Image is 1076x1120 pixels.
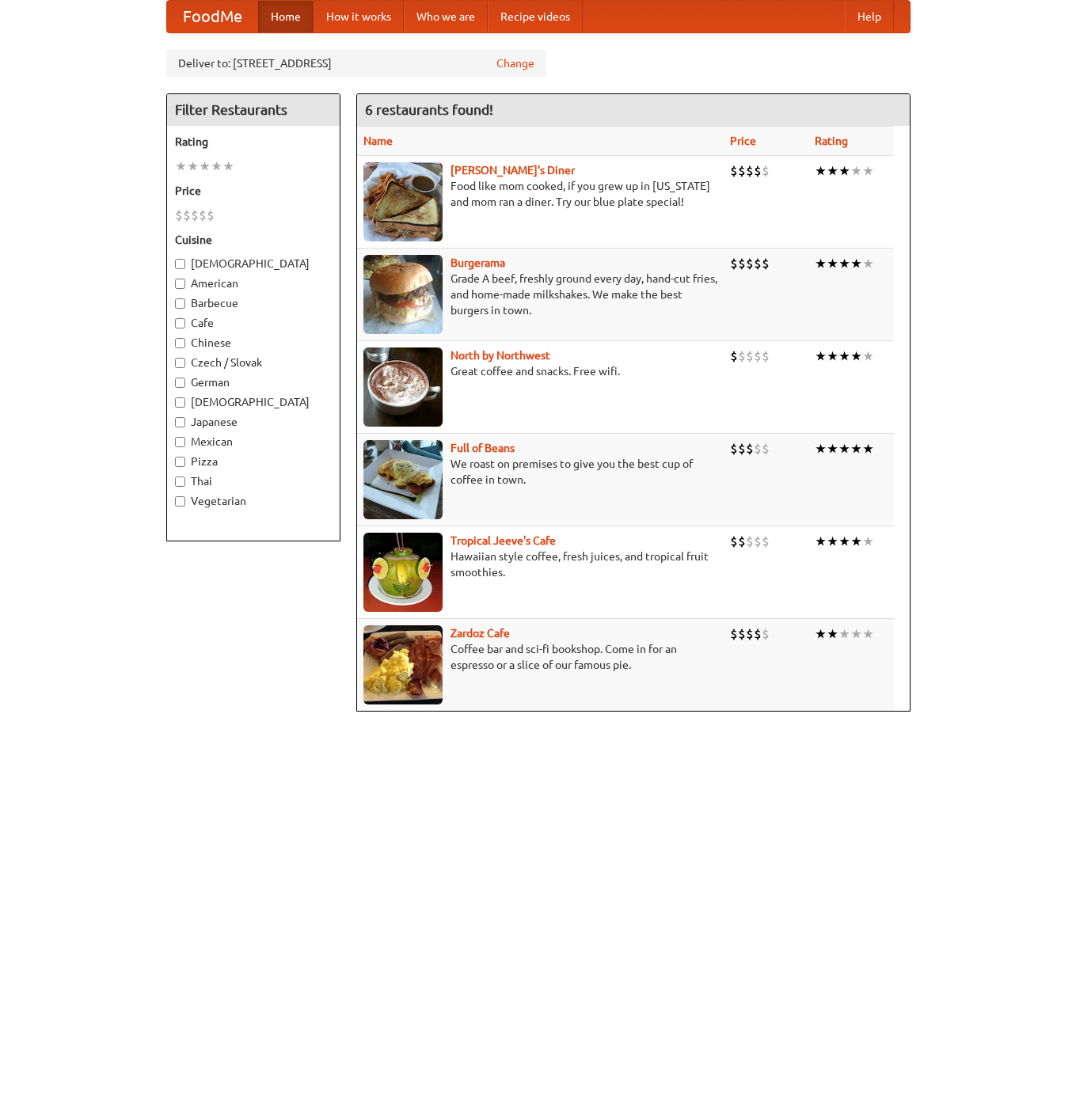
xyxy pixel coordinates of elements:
[314,1,404,32] a: How it works
[363,135,393,147] a: Name
[754,625,762,643] li: $
[850,255,862,272] li: ★
[754,347,762,365] li: $
[838,440,850,457] li: ★
[730,625,738,643] li: $
[738,533,746,550] li: $
[363,162,443,241] img: sallys.jpg
[175,207,183,224] li: $
[815,440,827,457] li: ★
[862,625,874,643] li: ★
[827,440,838,457] li: ★
[730,440,738,457] li: $
[191,207,199,224] li: $
[363,533,443,612] img: jeeves.jpg
[175,298,185,309] input: Barbecue
[451,256,505,269] a: Burgerama
[845,1,894,32] a: Help
[815,255,827,272] li: ★
[754,255,762,272] li: $
[730,347,738,365] li: $
[175,279,185,289] input: American
[175,275,332,291] label: American
[850,162,862,180] li: ★
[175,259,185,269] input: [DEMOGRAPHIC_DATA]
[175,394,332,410] label: [DEMOGRAPHIC_DATA]
[175,476,185,487] input: Thai
[451,349,550,362] a: North by Northwest
[175,457,185,467] input: Pizza
[167,94,340,126] h4: Filter Restaurants
[222,158,234,175] li: ★
[166,49,546,78] div: Deliver to: [STREET_ADDRESS]
[211,158,222,175] li: ★
[175,134,332,150] h5: Rating
[762,162,770,180] li: $
[862,255,874,272] li: ★
[754,533,762,550] li: $
[175,295,332,311] label: Barbecue
[187,158,199,175] li: ★
[175,496,185,507] input: Vegetarian
[175,374,332,390] label: German
[175,473,332,489] label: Thai
[175,414,332,430] label: Japanese
[175,437,185,447] input: Mexican
[762,533,770,550] li: $
[730,135,756,147] a: Price
[754,440,762,457] li: $
[815,533,827,550] li: ★
[862,440,874,457] li: ★
[746,162,754,180] li: $
[730,255,738,272] li: $
[175,434,332,450] label: Mexican
[363,255,443,334] img: burgerama.jpg
[827,255,838,272] li: ★
[175,378,185,388] input: German
[738,162,746,180] li: $
[451,627,510,640] a: Zardoz Cafe
[738,625,746,643] li: $
[827,625,838,643] li: ★
[363,456,717,488] p: We roast on premises to give you the best cup of coffee in town.
[404,1,488,32] a: Who we are
[730,533,738,550] li: $
[207,207,215,224] li: $
[175,232,332,248] h5: Cuisine
[175,355,332,370] label: Czech / Slovak
[365,102,493,117] ng-pluralize: 6 restaurants found!
[167,1,258,32] a: FoodMe
[451,164,575,177] a: [PERSON_NAME]'s Diner
[746,255,754,272] li: $
[815,162,827,180] li: ★
[762,625,770,643] li: $
[738,440,746,457] li: $
[862,162,874,180] li: ★
[363,549,717,580] p: Hawaiian style coffee, fresh juices, and tropical fruit smoothies.
[862,533,874,550] li: ★
[862,347,874,365] li: ★
[363,363,717,379] p: Great coffee and snacks. Free wifi.
[838,533,850,550] li: ★
[175,183,332,199] h5: Price
[827,162,838,180] li: ★
[451,442,515,454] a: Full of Beans
[175,493,332,509] label: Vegetarian
[746,625,754,643] li: $
[183,207,191,224] li: $
[258,1,314,32] a: Home
[175,318,185,328] input: Cafe
[746,440,754,457] li: $
[850,625,862,643] li: ★
[762,255,770,272] li: $
[815,347,827,365] li: ★
[363,271,717,318] p: Grade A beef, freshly ground every day, hand-cut fries, and home-made milkshakes. We make the bes...
[175,315,332,331] label: Cafe
[738,255,746,272] li: $
[175,338,185,348] input: Chinese
[175,397,185,408] input: [DEMOGRAPHIC_DATA]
